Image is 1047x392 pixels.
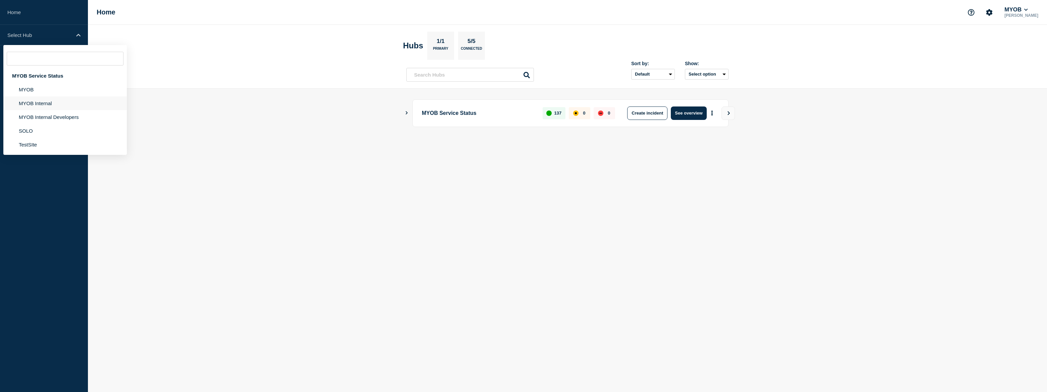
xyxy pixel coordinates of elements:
[708,107,716,119] button: More actions
[685,69,729,80] button: Select option
[403,41,423,50] h2: Hubs
[3,96,127,110] li: MYOB Internal
[573,111,579,116] div: affected
[1003,13,1040,18] p: [PERSON_NAME]
[1003,6,1029,13] button: MYOB
[3,69,127,83] div: MYOB Service Status
[433,47,448,54] p: Primary
[631,61,675,66] div: Sort by:
[405,111,408,116] button: Show Connected Hubs
[422,106,535,120] p: MYOB Service Status
[97,8,115,16] h1: Home
[608,111,610,116] p: 0
[3,110,127,124] li: MYOB Internal Developers
[461,47,482,54] p: Connected
[3,124,127,138] li: SOLO
[982,5,996,19] button: Account settings
[583,111,585,116] p: 0
[685,61,729,66] div: Show:
[406,68,534,82] input: Search Hubs
[434,38,447,47] p: 1/1
[631,69,675,80] select: Sort by
[465,38,478,47] p: 5/5
[3,83,127,96] li: MYOB
[7,32,72,38] p: Select Hub
[964,5,978,19] button: Support
[598,111,603,116] div: down
[721,106,735,120] button: View
[627,106,667,120] button: Create incident
[554,111,562,116] p: 137
[671,106,706,120] button: See overview
[546,111,552,116] div: up
[3,138,127,151] li: TestSIte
